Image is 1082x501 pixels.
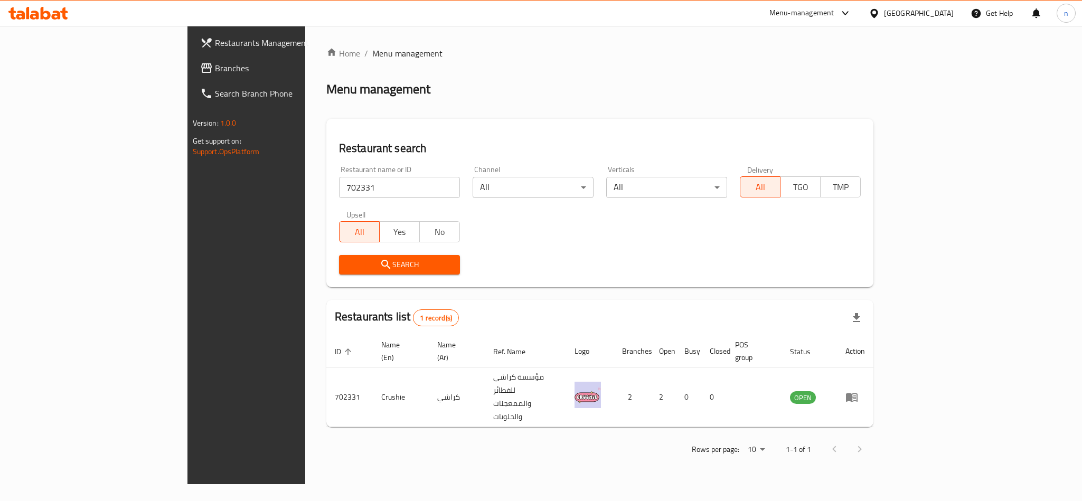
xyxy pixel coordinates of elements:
[346,211,366,218] label: Upsell
[651,367,676,427] td: 2
[692,443,739,456] p: Rows per page:
[769,7,834,20] div: Menu-management
[780,176,821,197] button: TGO
[193,134,241,148] span: Get support on:
[785,179,816,195] span: TGO
[845,391,865,403] div: Menu
[220,116,237,130] span: 1.0.0
[373,367,429,427] td: Crushie
[192,81,368,106] a: Search Branch Phone
[735,338,769,364] span: POS group
[566,335,614,367] th: Logo
[844,305,869,330] div: Export file
[701,335,727,367] th: Closed
[335,309,459,326] h2: Restaurants list
[493,345,539,358] span: Ref. Name
[614,367,651,427] td: 2
[372,47,443,60] span: Menu management
[419,221,460,242] button: No
[606,177,727,198] div: All
[379,221,420,242] button: Yes
[424,224,456,240] span: No
[820,176,861,197] button: TMP
[825,179,857,195] span: TMP
[326,81,430,98] h2: Menu management
[701,367,727,427] td: 0
[676,367,701,427] td: 0
[381,338,417,364] span: Name (En)
[339,255,460,275] button: Search
[575,382,601,408] img: Crushie
[339,221,380,242] button: All
[344,224,375,240] span: All
[614,335,651,367] th: Branches
[215,36,360,49] span: Restaurants Management
[326,335,874,427] table: enhanced table
[215,62,360,74] span: Branches
[339,140,861,156] h2: Restaurant search
[192,55,368,81] a: Branches
[335,345,355,358] span: ID
[745,179,776,195] span: All
[790,391,816,404] div: OPEN
[744,442,769,458] div: Rows per page:
[790,345,824,358] span: Status
[485,367,566,427] td: مؤسسة كراشي للفطائر والممعجنات والحلويات
[790,392,816,404] span: OPEN
[884,7,954,19] div: [GEOGRAPHIC_DATA]
[413,313,458,323] span: 1 record(s)
[193,145,260,158] a: Support.OpsPlatform
[473,177,594,198] div: All
[347,258,451,271] span: Search
[215,87,360,100] span: Search Branch Phone
[651,335,676,367] th: Open
[676,335,701,367] th: Busy
[384,224,416,240] span: Yes
[339,177,460,198] input: Search for restaurant name or ID..
[747,166,774,173] label: Delivery
[193,116,219,130] span: Version:
[740,176,780,197] button: All
[326,47,874,60] nav: breadcrumb
[437,338,472,364] span: Name (Ar)
[192,30,368,55] a: Restaurants Management
[786,443,811,456] p: 1-1 of 1
[429,367,485,427] td: كراشي
[413,309,459,326] div: Total records count
[837,335,873,367] th: Action
[1064,7,1068,19] span: n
